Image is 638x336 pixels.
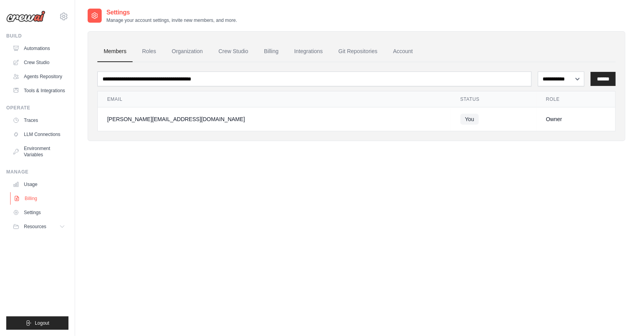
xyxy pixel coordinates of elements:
[9,128,68,141] a: LLM Connections
[9,70,68,83] a: Agents Repository
[165,41,209,62] a: Organization
[451,91,537,107] th: Status
[332,41,384,62] a: Git Repositories
[107,115,442,123] div: [PERSON_NAME][EMAIL_ADDRESS][DOMAIN_NAME]
[24,223,46,230] span: Resources
[106,8,237,17] h2: Settings
[9,42,68,55] a: Automations
[258,41,285,62] a: Billing
[97,41,133,62] a: Members
[98,91,451,107] th: Email
[212,41,255,62] a: Crew Studio
[537,91,615,107] th: Role
[6,169,68,175] div: Manage
[9,114,68,127] a: Traces
[136,41,162,62] a: Roles
[460,114,479,125] span: You
[387,41,419,62] a: Account
[10,192,69,205] a: Billing
[6,105,68,111] div: Operate
[9,220,68,233] button: Resources
[9,142,68,161] a: Environment Variables
[546,115,606,123] div: Owner
[6,316,68,330] button: Logout
[9,178,68,191] a: Usage
[35,320,49,326] span: Logout
[9,84,68,97] a: Tools & Integrations
[6,33,68,39] div: Build
[9,56,68,69] a: Crew Studio
[6,11,45,22] img: Logo
[106,17,237,23] p: Manage your account settings, invite new members, and more.
[288,41,329,62] a: Integrations
[9,206,68,219] a: Settings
